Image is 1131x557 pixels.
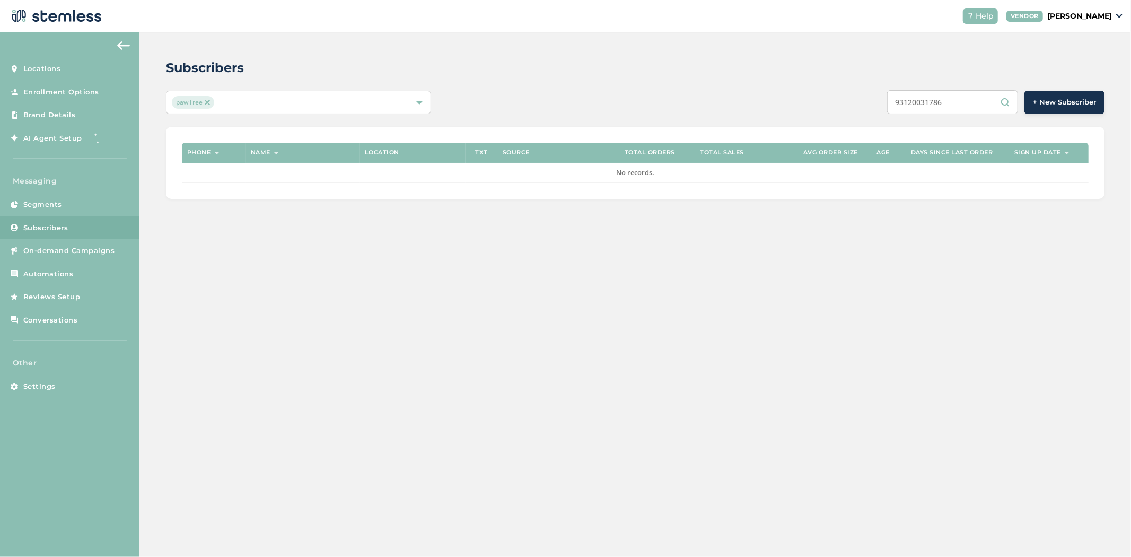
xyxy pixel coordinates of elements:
[23,133,82,144] span: AI Agent Setup
[8,5,102,27] img: logo-dark-0685b13c.svg
[967,13,974,19] img: icon-help-white-03924b79.svg
[23,269,74,280] span: Automations
[1078,506,1131,557] iframe: Chat Widget
[976,11,994,22] span: Help
[1024,91,1104,114] button: + New Subscriber
[1116,14,1123,18] img: icon_down-arrow-small-66adaf34.svg
[166,58,244,77] h2: Subscribers
[23,64,61,74] span: Locations
[1047,11,1112,22] p: [PERSON_NAME]
[23,292,81,302] span: Reviews Setup
[1033,97,1096,108] span: + New Subscriber
[90,127,111,149] img: glitter-stars-b7820f95.gif
[117,41,130,50] img: icon-arrow-back-accent-c549486e.svg
[23,223,68,233] span: Subscribers
[23,87,99,98] span: Enrollment Options
[23,199,62,210] span: Segments
[887,90,1018,114] input: Search
[205,100,210,105] img: icon-close-accent-8a337256.svg
[1006,11,1043,22] div: VENDOR
[23,381,56,392] span: Settings
[23,110,76,120] span: Brand Details
[23,246,115,256] span: On-demand Campaigns
[23,315,78,326] span: Conversations
[172,96,214,109] span: pawTree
